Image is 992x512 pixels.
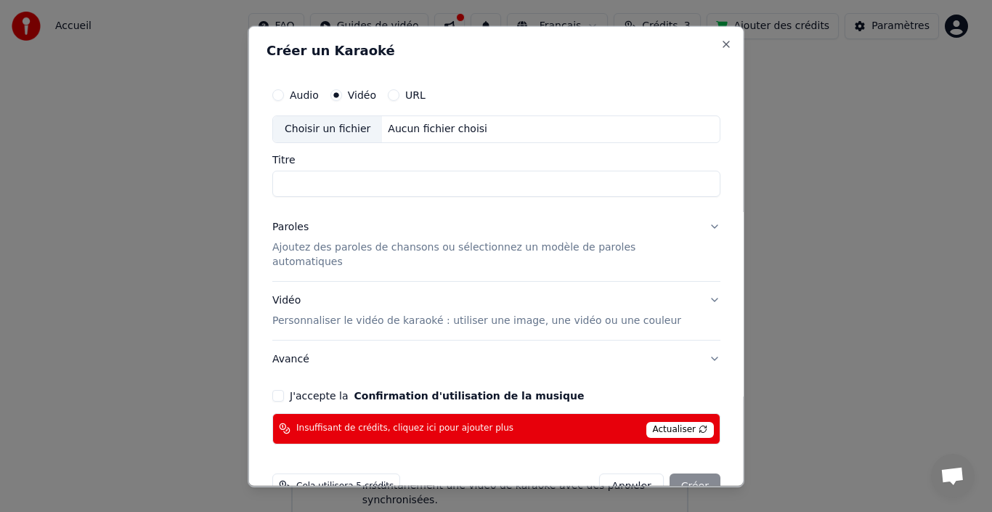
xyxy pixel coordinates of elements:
div: Aucun fichier choisi [382,121,493,136]
span: Insuffisant de crédits, cliquez ici pour ajouter plus [296,423,513,434]
label: Audio [290,89,319,99]
span: Cela utilisera 5 crédits [296,480,394,492]
button: J'accepte la [354,390,584,400]
div: Vidéo [272,293,681,328]
label: J'accepte la [290,390,584,400]
button: Avancé [272,340,720,378]
label: URL [405,89,426,99]
div: Paroles [272,219,309,234]
p: Personnaliser le vidéo de karaoké : utiliser une image, une vidéo ou une couleur [272,313,681,328]
button: Annuler [599,473,663,499]
button: VidéoPersonnaliser le vidéo de karaoké : utiliser une image, une vidéo ou une couleur [272,281,720,339]
div: Choisir un fichier [273,115,382,142]
button: ParolesAjoutez des paroles de chansons ou sélectionnez un modèle de paroles automatiques [272,208,720,280]
span: Actualiser [646,421,714,437]
h2: Créer un Karaoké [267,44,726,57]
label: Vidéo [347,89,375,99]
label: Titre [272,154,720,164]
p: Ajoutez des paroles de chansons ou sélectionnez un modèle de paroles automatiques [272,240,697,269]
